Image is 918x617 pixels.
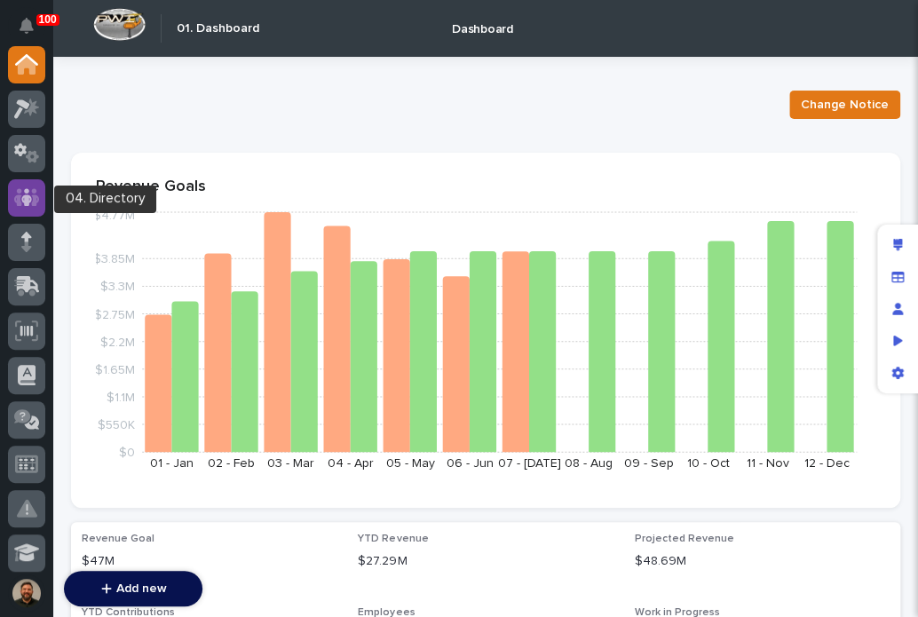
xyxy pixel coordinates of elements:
p: $48.69M [635,552,890,571]
button: Add new [64,571,202,606]
p: Revenue Goals [96,178,875,197]
tspan: $550K [98,418,135,431]
text: 12 - Dec [804,457,850,470]
tspan: $4.77M [93,210,135,222]
div: Manage fields and data [882,261,914,293]
div: Notifications100 [22,18,45,46]
tspan: $3.85M [93,253,135,265]
h2: 01. Dashboard [177,21,259,36]
text: 08 - Aug [565,457,613,470]
tspan: $1.65M [95,363,135,376]
img: Workspace Logo [93,8,146,41]
button: users-avatar [8,574,45,612]
button: Notifications [8,7,45,44]
span: Revenue Goal [82,534,154,544]
p: 100 [39,13,57,26]
text: 11 - Nov [746,457,788,470]
tspan: $1.1M [107,391,135,403]
button: Change Notice [789,91,900,119]
text: 09 - Sep [623,457,673,470]
span: Change Notice [801,96,889,114]
text: 02 - Feb [208,457,255,470]
div: Edit layout [882,229,914,261]
tspan: $3.3M [100,281,135,293]
p: $47M [82,552,336,571]
tspan: $0 [119,447,135,459]
text: 04 - Apr [328,457,374,470]
div: Manage users [882,293,914,325]
div: Preview as [882,325,914,357]
p: $27.29M [358,552,613,571]
tspan: $2.2M [100,336,135,348]
text: 07 - [DATE] [498,457,561,470]
span: YTD Revenue [358,534,428,544]
text: 06 - Jun [447,457,494,470]
text: 10 - Oct [686,457,729,470]
div: App settings [882,357,914,389]
tspan: $2.75M [94,308,135,320]
text: 05 - May [385,457,434,470]
span: Projected Revenue [635,534,734,544]
text: 01 - Jan [150,457,194,470]
text: 03 - Mar [267,457,314,470]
